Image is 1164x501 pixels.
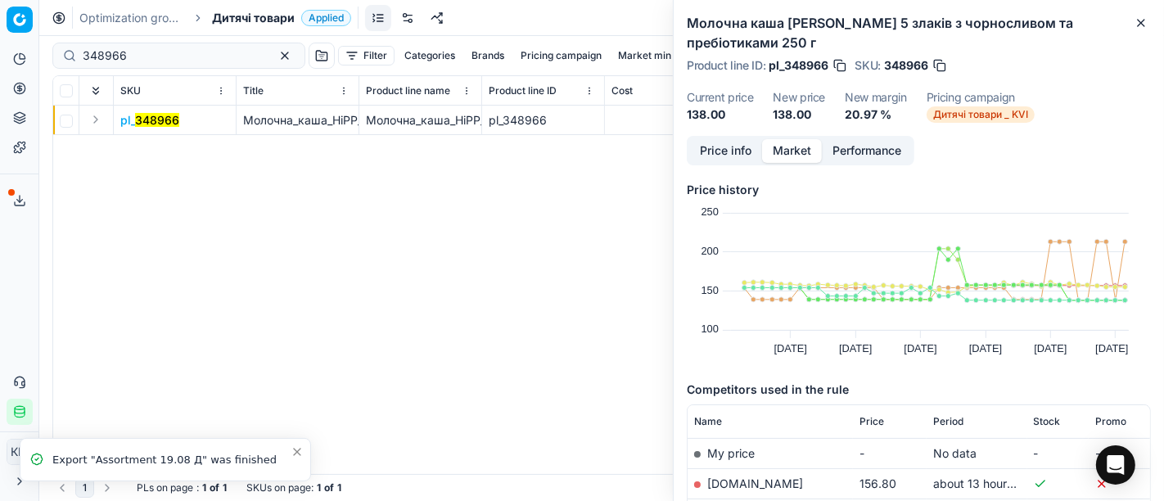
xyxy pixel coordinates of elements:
span: Молочна_каша_HiPP_5_злаків_з_чорносливом_та_пребіотиками_250_г [243,113,633,127]
button: Categories [398,46,462,65]
span: Product line ID : [687,60,765,71]
a: Optimization groups [79,10,184,26]
span: 156.80 [859,476,896,490]
span: 348966 [884,57,928,74]
dt: Pricing campaign [927,92,1035,103]
strong: 1 [223,481,227,494]
span: SKUs on page : [246,481,314,494]
span: Title [243,84,264,97]
strong: 1 [317,481,321,494]
span: Дитячі товари [212,10,295,26]
text: [DATE] [1095,342,1128,354]
span: Applied [301,10,351,26]
button: Expand all [86,81,106,101]
a: [DOMAIN_NAME] [707,476,803,490]
dd: 20.97 % [845,106,907,123]
text: [DATE] [905,342,937,354]
button: Market [762,139,822,163]
text: 200 [702,245,719,257]
dd: 138.00 [773,106,825,123]
span: SKU : [855,60,881,71]
strong: 1 [337,481,341,494]
nav: pagination [52,478,117,498]
h2: Молочна каша [PERSON_NAME] 5 злаків з чорносливом та пребіотиками 250 г [687,13,1151,52]
button: Price info [689,139,762,163]
span: Product line name [366,84,450,97]
dt: New margin [845,92,907,103]
nav: breadcrumb [79,10,351,26]
button: 1 [75,478,94,498]
span: Name [694,415,722,428]
button: Brands [465,46,511,65]
button: Go to next page [97,478,117,498]
span: Period [933,415,963,428]
td: - [1089,438,1150,468]
text: 250 [702,205,719,218]
strong: of [324,481,334,494]
button: Close toast [287,442,307,462]
span: PLs on page [137,481,193,494]
span: Stock [1034,415,1061,428]
strong: of [210,481,219,494]
mark: 348966 [135,113,179,127]
div: pl_348966 [489,112,598,129]
span: Promo [1095,415,1126,428]
text: 100 [702,323,719,335]
span: pl_ [120,112,179,129]
td: - [1027,438,1089,468]
span: SKU [120,84,141,97]
span: pl_348966 [769,57,828,74]
span: Cost [611,84,633,97]
dd: 138.00 [687,106,753,123]
span: Дитячі товариApplied [212,10,351,26]
div: : [137,481,227,494]
button: Pricing campaign [514,46,608,65]
text: [DATE] [839,342,872,354]
text: [DATE] [969,342,1002,354]
dt: Current price [687,92,753,103]
div: Open Intercom Messenger [1096,445,1135,485]
div: Молочна_каша_HiPP_5_злаків_з_чорносливом_та_пребіотиками_250_г [366,112,475,129]
text: [DATE] [1034,342,1067,354]
span: КM [7,440,32,464]
span: My price [707,446,755,460]
div: Export "Assortment 19.08 Д" was finished [52,452,291,468]
text: [DATE] [774,342,807,354]
button: КM [7,439,33,465]
button: Market min price competitor name [611,46,786,65]
td: - [853,438,927,468]
span: Дитячі товари _ KVI [927,106,1035,123]
strong: 1 [202,481,206,494]
button: Go to previous page [52,478,72,498]
div: 109.06 [611,112,720,129]
h5: Price history [687,182,1151,198]
button: Performance [822,139,912,163]
h5: Competitors used in the rule [687,381,1151,398]
td: No data [927,438,1027,468]
input: Search by SKU or title [83,47,262,64]
button: pl_348966 [120,112,179,129]
span: about 13 hours ago [933,476,1036,490]
button: Expand [86,110,106,129]
dt: New price [773,92,825,103]
button: Filter [338,46,395,65]
span: Price [859,415,884,428]
text: 150 [702,284,719,296]
span: Product line ID [489,84,557,97]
